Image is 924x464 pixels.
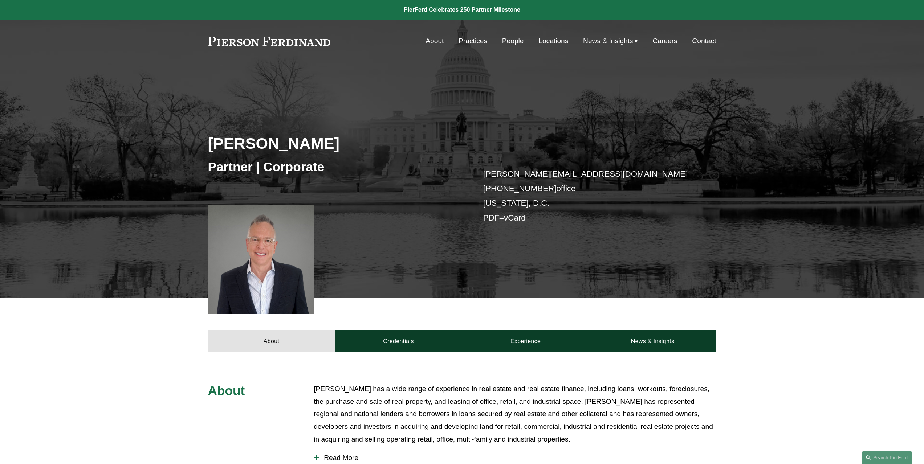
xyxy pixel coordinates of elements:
a: Search this site [862,451,912,464]
a: People [502,34,524,48]
span: About [208,383,245,398]
p: office [US_STATE], D.C. – [483,167,695,225]
a: Contact [692,34,716,48]
h2: [PERSON_NAME] [208,134,462,153]
a: Experience [462,330,589,352]
h3: Partner | Corporate [208,159,462,175]
a: About [426,34,444,48]
p: [PERSON_NAME] has a wide range of experience in real estate and real estate finance, including lo... [314,383,716,445]
a: [PHONE_NUMBER] [483,184,557,193]
a: Credentials [335,330,462,352]
a: About [208,330,335,352]
span: Read More [319,454,716,462]
a: Locations [538,34,568,48]
span: News & Insights [583,35,633,48]
a: Practices [459,34,487,48]
a: folder dropdown [583,34,638,48]
a: Careers [652,34,677,48]
a: vCard [504,213,526,222]
a: News & Insights [589,330,716,352]
a: PDF [483,213,500,222]
a: [PERSON_NAME][EMAIL_ADDRESS][DOMAIN_NAME] [483,169,688,178]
